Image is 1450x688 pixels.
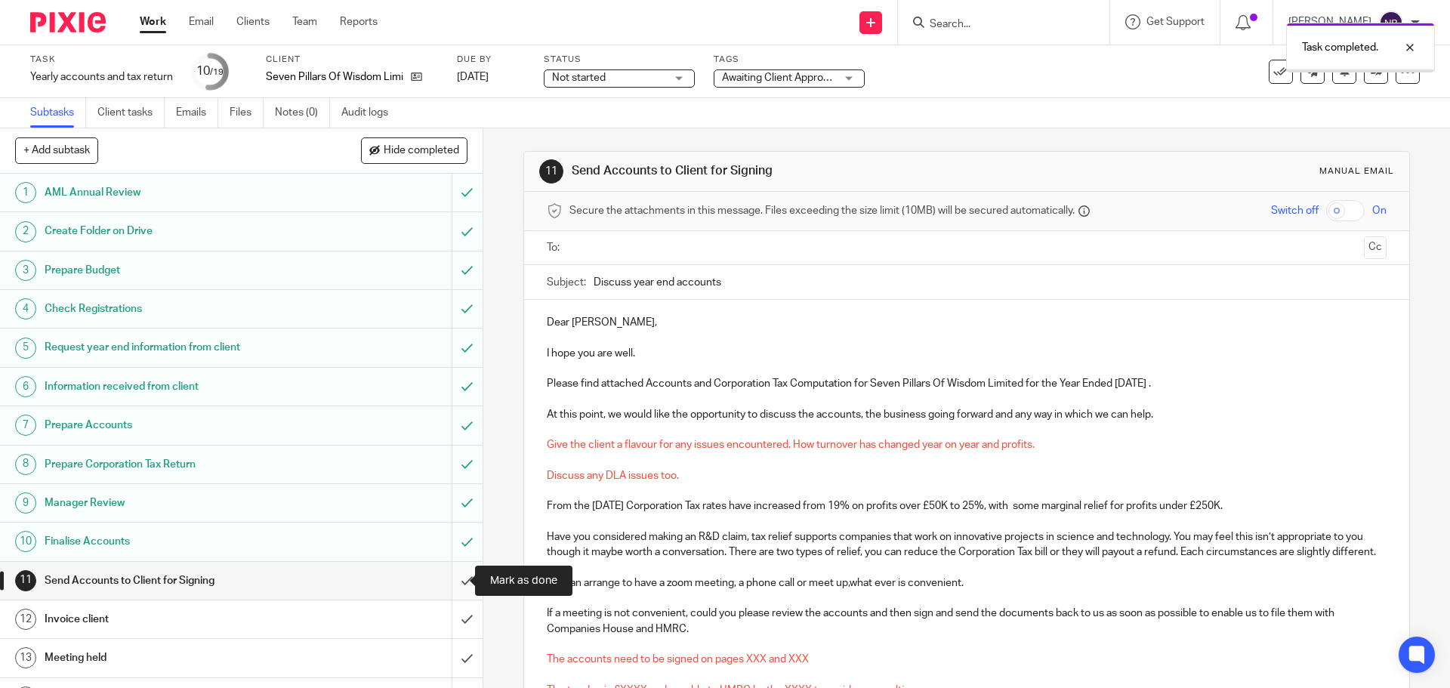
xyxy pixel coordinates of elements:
[45,220,306,242] h1: Create Folder on Drive
[457,72,489,82] span: [DATE]
[30,69,173,85] div: Yearly accounts and tax return
[722,73,836,83] span: Awaiting Client Approval
[569,203,1075,218] span: Secure the attachments in this message. Files exceeding the size limit (10MB) will be secured aut...
[292,14,317,29] a: Team
[572,163,999,179] h1: Send Accounts to Client for Signing
[236,14,270,29] a: Clients
[552,73,606,83] span: Not started
[547,440,1035,450] span: Give the client a flavour for any issues encountered. How turnover has changed year on year and p...
[45,530,306,553] h1: Finalise Accounts
[547,529,1386,560] p: Have you considered making an R&D claim, tax relief supports companies that work on innovative pr...
[15,531,36,552] div: 10
[714,54,865,66] label: Tags
[1302,40,1378,55] p: Task completed.
[547,654,809,665] span: The accounts need to be signed on pages XXX and XXX
[539,159,563,184] div: 11
[15,647,36,668] div: 13
[15,609,36,630] div: 12
[1372,203,1387,218] span: On
[45,181,306,204] h1: AML Annual Review
[1379,11,1403,35] img: svg%3E
[1319,165,1394,177] div: Manual email
[196,63,224,80] div: 10
[15,338,36,359] div: 5
[547,498,1386,514] p: From the [DATE] Corporation Tax rates have increased from 19% on profits over £50K to 25%, with s...
[189,14,214,29] a: Email
[15,492,36,514] div: 9
[547,240,563,255] label: To:
[1364,236,1387,259] button: Cc
[45,569,306,592] h1: Send Accounts to Client for Signing
[15,260,36,281] div: 3
[15,454,36,475] div: 8
[15,376,36,397] div: 6
[547,606,1386,637] p: If a meeting is not convenient, could you please review the accounts and then sign and send the d...
[30,98,86,128] a: Subtasks
[457,54,525,66] label: Due by
[45,336,306,359] h1: Request year end information from client
[176,98,218,128] a: Emails
[15,182,36,203] div: 1
[45,608,306,631] h1: Invoice client
[547,470,679,481] span: Discuss any DLA issues too.
[15,570,36,591] div: 11
[266,54,438,66] label: Client
[547,407,1386,422] p: At this point, we would like the opportunity to discuss the accounts, the business going forward ...
[45,492,306,514] h1: Manager Review
[547,346,1386,361] p: I hope you are well.
[45,259,306,282] h1: Prepare Budget
[30,12,106,32] img: Pixie
[547,376,1386,391] p: Please find attached Accounts and Corporation Tax Computation for Seven Pillars Of Wisdom Limited...
[230,98,264,128] a: Files
[340,14,378,29] a: Reports
[275,98,330,128] a: Notes (0)
[45,646,306,669] h1: Meeting held
[97,98,165,128] a: Client tasks
[384,145,459,157] span: Hide completed
[547,575,1386,591] p: We can arrange to have a zoom meeting, a phone call or meet up,what ever is convenient.
[15,221,36,242] div: 2
[547,315,1386,330] p: Dear [PERSON_NAME],
[361,137,467,163] button: Hide completed
[45,414,306,437] h1: Prepare Accounts
[15,415,36,436] div: 7
[210,68,224,76] small: /19
[30,54,173,66] label: Task
[45,453,306,476] h1: Prepare Corporation Tax Return
[140,14,166,29] a: Work
[266,69,403,85] p: Seven Pillars Of Wisdom Limited
[15,137,98,163] button: + Add subtask
[45,298,306,320] h1: Check Registrations
[15,298,36,319] div: 4
[341,98,400,128] a: Audit logs
[1271,203,1319,218] span: Switch off
[547,275,586,290] label: Subject:
[45,375,306,398] h1: Information received from client
[544,54,695,66] label: Status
